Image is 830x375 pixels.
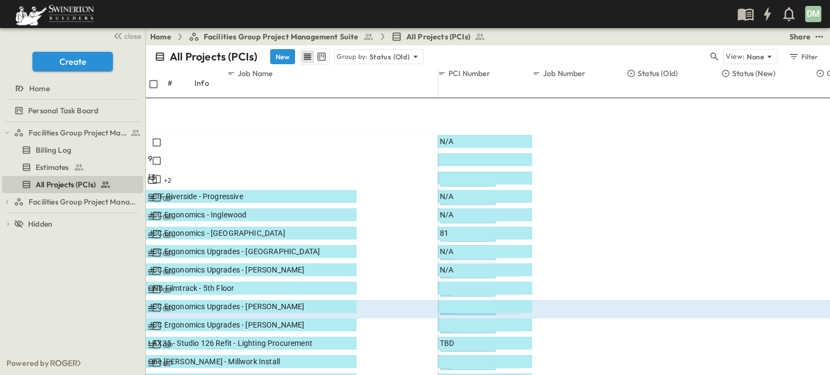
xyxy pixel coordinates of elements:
[150,31,171,42] a: Home
[370,51,410,62] p: Status (Old)
[238,68,272,79] p: Job Name
[314,50,328,63] button: kanban view
[2,176,143,193] div: test
[124,31,141,42] span: close
[150,31,492,42] nav: breadcrumbs
[440,338,454,349] span: TBD
[2,102,143,119] div: test
[148,356,280,367] span: One [PERSON_NAME] - Millwork Install
[2,159,143,176] div: test
[270,49,295,64] button: New
[440,209,454,220] span: N/A
[36,162,69,173] span: Estimates
[543,68,585,79] p: Job Number
[148,191,243,202] span: SCIF Riverside - Progressive
[204,31,359,42] span: Facilities Group Project Management Suite
[299,49,330,65] div: table view
[2,141,143,159] div: test
[168,68,195,98] div: #
[805,6,821,22] div: DM
[148,301,305,312] span: JCC Ergonomics Upgrades - [PERSON_NAME]
[36,179,96,190] span: All Projects (PCIs)
[148,338,312,349] span: LAX35 - Studio 126 Refit - Lighting Procurement
[2,193,143,210] div: test
[747,51,764,62] p: None
[449,68,490,79] p: PCI Number
[29,196,139,207] span: Facilities Group Project Management Suite (Copy)
[726,51,745,63] p: View:
[406,31,470,42] span: All Projects (PCIs)
[148,228,285,238] span: JCC Ergonomics - [GEOGRAPHIC_DATA]
[440,191,454,202] span: N/A
[195,68,227,98] div: Info
[2,124,143,141] div: test
[36,145,71,155] span: Billing Log
[28,105,98,116] span: Personal Task Board
[440,228,449,238] span: 81
[29,127,128,138] span: Facilities Group Project Management Suite
[788,51,819,63] div: Filter
[337,51,367,62] p: Group by:
[161,174,174,187] div: + 2
[148,264,305,275] span: JCC Ergonomics Upgrades - [PERSON_NAME]
[28,219,52,229] span: Hidden
[789,31,811,42] div: Share
[148,319,305,330] span: JCC Ergonomics Upgrades - [PERSON_NAME]
[638,68,678,79] p: Status (Old)
[440,264,454,275] span: N/A
[29,83,50,94] span: Home
[32,52,113,71] button: Create
[440,136,454,147] span: N/A
[148,283,234,294] span: CNB Filmtrack - 5th Floor
[813,30,826,43] button: test
[732,68,775,79] p: Status (New)
[148,246,320,257] span: JCC Ergonomics Upgrades - [GEOGRAPHIC_DATA]
[148,209,246,220] span: JCC Ergonomics - Inglewood
[301,50,314,63] button: row view
[440,246,454,257] span: N/A
[170,49,257,64] p: All Projects (PCIs)
[13,3,96,25] img: 6c363589ada0b36f064d841b69d3a419a338230e66bb0a533688fa5cc3e9e735.png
